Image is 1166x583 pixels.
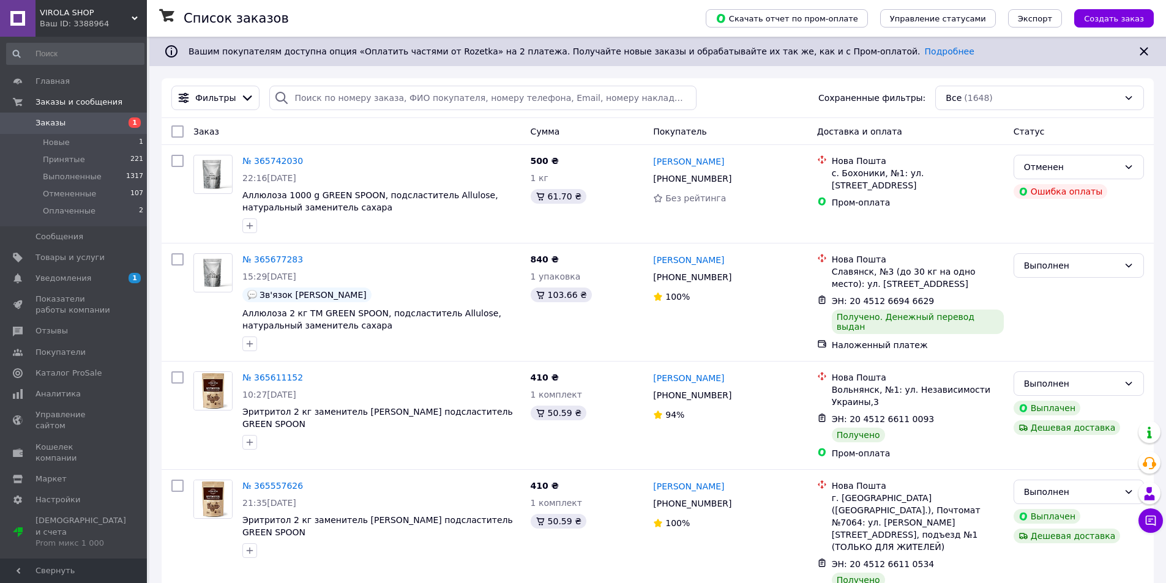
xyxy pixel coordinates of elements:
a: Фото товару [193,480,233,519]
a: Создать заказ [1062,13,1154,23]
span: Заказы и сообщения [36,97,122,108]
div: 50.59 ₴ [531,406,586,420]
a: № 365742030 [242,156,303,166]
div: 103.66 ₴ [531,288,592,302]
span: Эритритол 2 кг заменитель [PERSON_NAME] подсластитель GREEN SPOON [242,407,513,429]
span: ЭН: 20 4512 6611 0534 [832,559,935,569]
span: Зв'язок [PERSON_NAME] [260,290,367,300]
span: 221 [130,154,143,165]
span: Управление статусами [890,14,986,23]
span: [DEMOGRAPHIC_DATA] и счета [36,515,126,549]
span: 500 ₴ [531,156,559,166]
span: Заказы [36,117,65,128]
button: Управление статусами [880,9,996,28]
div: [PHONE_NUMBER] [651,387,734,404]
div: Вольнянск, №1: ул. Независимости Украины,3 [832,384,1004,408]
div: Выплачен [1014,509,1080,524]
a: № 365557626 [242,481,303,491]
span: 100% [665,292,690,302]
a: Фото товару [193,253,233,292]
span: Управление сайтом [36,409,113,431]
a: Аллюлоза 2 кг ТМ GREEN SPOON, подсластитель Allulose, натуральный заменитель сахара [242,308,501,330]
span: Уведомления [36,273,91,284]
img: :speech_balloon: [247,290,257,300]
div: Выполнен [1024,259,1119,272]
span: 1 комплект [531,390,582,399]
div: Выполнен [1024,377,1119,390]
div: Дешевая доставка [1014,420,1121,435]
img: Фото товару [194,256,232,289]
a: Эритритол 2 кг заменитель [PERSON_NAME] подсластитель GREEN SPOON [242,515,513,537]
span: (1648) [964,93,993,103]
span: Покупатель [653,127,707,136]
div: Выполнен [1024,485,1119,499]
span: Принятые [43,154,85,165]
span: Кошелек компании [36,442,113,464]
span: 100% [665,518,690,528]
div: [PHONE_NUMBER] [651,170,734,187]
button: Скачать отчет по пром-оплате [706,9,868,28]
span: 1 [129,273,141,283]
div: Отменен [1024,160,1119,174]
span: 1 упаковка [531,272,581,281]
span: Аллюлоза 1000 g GREEN SPOON, подсластитель Allulose, натуральный заменитель сахара [242,190,498,212]
span: Настройки [36,494,80,505]
span: Новые [43,137,70,148]
div: Получено [832,428,885,442]
span: Сообщения [36,231,83,242]
img: Фото товару [194,480,232,518]
a: Фото товару [193,155,233,194]
span: 10:27[DATE] [242,390,296,399]
a: [PERSON_NAME] [653,372,724,384]
span: Доставка и оплата [817,127,902,136]
span: 410 ₴ [531,373,559,382]
div: Наложенный платеж [832,339,1004,351]
div: Нова Пошта [832,371,1004,384]
span: Фильтры [195,92,236,104]
a: [PERSON_NAME] [653,155,724,168]
div: Нова Пошта [832,155,1004,167]
span: 1317 [126,171,143,182]
div: Ошибка оплаты [1014,184,1108,199]
div: [PHONE_NUMBER] [651,495,734,512]
input: Поиск [6,43,144,65]
span: Отмененные [43,188,96,199]
div: с. Бохоники, №1: ул. [STREET_ADDRESS] [832,167,1004,191]
div: 61.70 ₴ [531,189,586,204]
div: Нова Пошта [832,480,1004,492]
div: Получено. Денежный перевод выдан [832,310,1004,334]
span: Статус [1014,127,1045,136]
input: Поиск по номеру заказа, ФИО покупателя, номеру телефона, Email, номеру накладной [269,86,696,110]
span: 1 [139,137,143,148]
span: 15:29[DATE] [242,272,296,281]
span: Сумма [531,127,560,136]
span: Экспорт [1018,14,1052,23]
a: № 365611152 [242,373,303,382]
span: VIROLA SHOP [40,7,132,18]
div: г. [GEOGRAPHIC_DATA] ([GEOGRAPHIC_DATA].), Почтомат №7064: ул. [PERSON_NAME][STREET_ADDRESS], под... [832,492,1004,553]
div: Prom микс 1 000 [36,538,126,549]
span: Создать заказ [1084,14,1144,23]
span: ЭН: 20 4512 6694 6629 [832,296,935,306]
img: Фото товару [194,372,232,410]
h1: Список заказов [184,11,289,26]
span: Покупатели [36,347,86,358]
span: 1 комплект [531,498,582,508]
span: 107 [130,188,143,199]
span: 1 кг [531,173,548,183]
a: [PERSON_NAME] [653,254,724,266]
div: Пром-оплата [832,196,1004,209]
div: Нова Пошта [832,253,1004,266]
span: Сохраненные фильтры: [818,92,925,104]
span: Аналитика [36,388,81,399]
span: Каталог ProSale [36,368,102,379]
button: Чат с покупателем [1138,508,1163,533]
span: 410 ₴ [531,481,559,491]
span: 94% [665,410,684,420]
span: Вашим покупателям доступна опция «Оплатить частями от Rozetka» на 2 платежа. Получайте новые зака... [189,46,974,56]
div: Дешевая доставка [1014,529,1121,543]
span: Маркет [36,473,67,485]
div: Пром-оплата [832,447,1004,459]
span: Заказ [193,127,219,136]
